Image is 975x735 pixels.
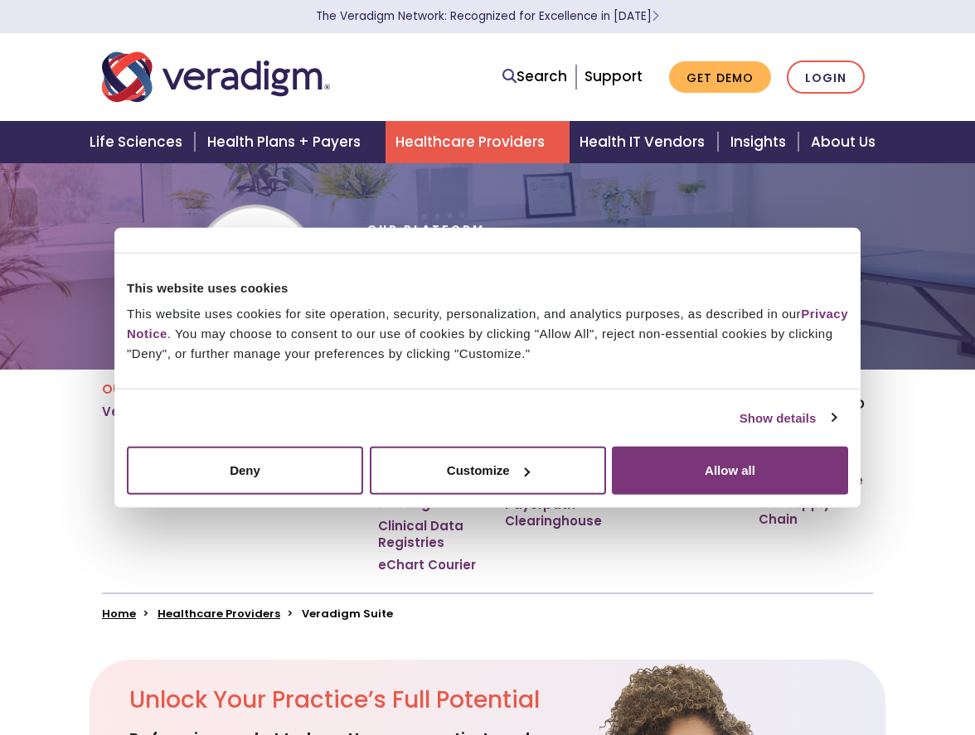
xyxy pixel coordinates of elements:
[370,447,606,495] button: Customize
[740,408,836,428] a: Show details
[570,121,720,163] a: Health IT Vendors
[585,66,643,86] a: Support
[612,447,848,495] button: Allow all
[158,606,280,621] a: Healthcare Providers
[197,121,386,163] a: Health Plans + Payers
[378,479,480,511] a: Gap Closure Alerting
[102,50,330,104] img: Veradigm logo
[720,121,801,163] a: Insights
[129,686,554,714] h2: Unlock Your Practice’s Full Potential
[669,61,771,94] a: Get Demo
[127,304,848,364] div: This website uses cookies for site operation, security, personalization, and analytics purposes, ...
[502,65,567,88] a: Search
[316,8,659,24] a: The Veradigm Network: Recognized for Excellence in [DATE]Learn More
[505,496,602,529] a: Payerpath Clearinghouse
[127,307,848,341] a: Privacy Notice
[102,404,206,420] a: Veradigm Suite
[80,121,197,163] a: Life Sciences
[386,121,570,163] a: Healthcare Providers
[102,606,136,621] a: Home
[127,278,848,297] div: This website uses cookies
[787,60,865,94] a: Login
[801,121,895,163] a: About Us
[759,496,873,528] a: ERP Supply Chain
[378,557,476,573] a: eChart Courier
[652,8,659,24] span: Learn More
[367,222,485,236] span: Our Platform
[127,447,363,495] button: Deny
[378,518,480,550] a: Clinical Data Registries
